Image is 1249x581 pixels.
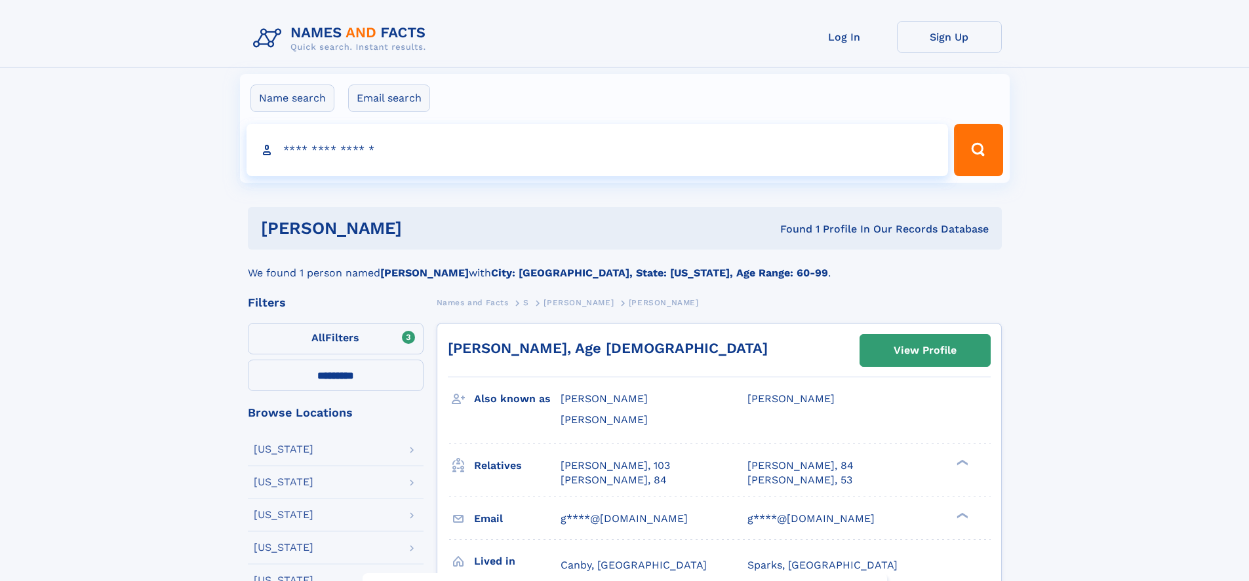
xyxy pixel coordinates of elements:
a: [PERSON_NAME], 84 [561,473,667,487]
span: All [311,331,325,344]
label: Name search [250,84,334,112]
span: S [523,298,529,307]
img: Logo Names and Facts [248,21,437,56]
div: View Profile [894,335,957,365]
div: [US_STATE] [254,542,313,553]
b: [PERSON_NAME] [380,267,469,279]
h3: Relatives [474,455,561,477]
div: [US_STATE] [254,444,313,455]
h1: [PERSON_NAME] [261,220,591,236]
div: We found 1 person named with . [248,250,1002,281]
a: Log In [792,21,897,53]
span: [PERSON_NAME] [544,298,614,307]
div: [US_STATE] [254,477,313,487]
a: Names and Facts [437,294,509,310]
label: Email search [348,84,430,112]
a: S [523,294,529,310]
span: Canby, [GEOGRAPHIC_DATA] [561,559,707,571]
h3: Email [474,508,561,530]
div: ❯ [953,511,969,519]
label: Filters [248,323,424,354]
input: search input [247,124,949,176]
div: [US_STATE] [254,510,313,520]
span: [PERSON_NAME] [561,392,648,405]
span: [PERSON_NAME] [561,413,648,426]
a: [PERSON_NAME], Age [DEMOGRAPHIC_DATA] [448,340,768,356]
a: [PERSON_NAME], 53 [747,473,852,487]
button: Search Button [954,124,1002,176]
h3: Also known as [474,388,561,410]
a: [PERSON_NAME], 103 [561,459,670,473]
span: Sparks, [GEOGRAPHIC_DATA] [747,559,898,571]
a: View Profile [860,335,990,366]
span: [PERSON_NAME] [629,298,699,307]
div: Filters [248,297,424,309]
div: Found 1 Profile In Our Records Database [591,222,989,236]
span: [PERSON_NAME] [747,392,835,405]
a: [PERSON_NAME] [544,294,614,310]
a: [PERSON_NAME], 84 [747,459,854,473]
h3: Lived in [474,550,561,572]
b: City: [GEOGRAPHIC_DATA], State: [US_STATE], Age Range: 60-99 [491,267,828,279]
div: ❯ [953,458,969,466]
div: Browse Locations [248,407,424,419]
a: Sign Up [897,21,1002,53]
